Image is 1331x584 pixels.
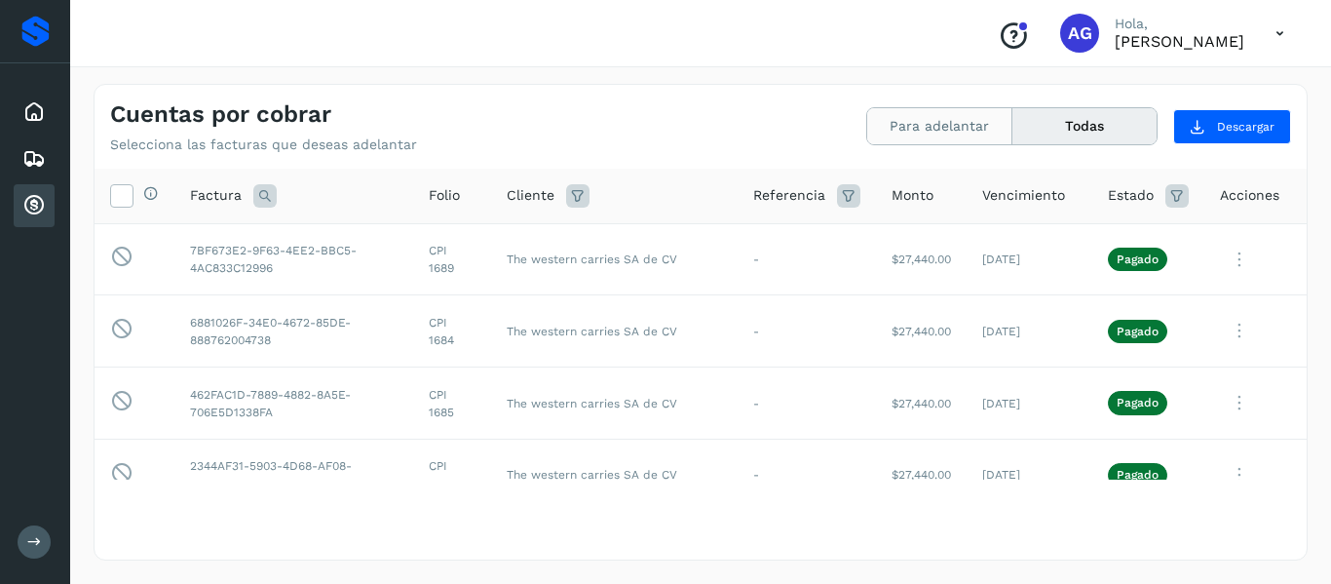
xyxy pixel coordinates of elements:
[429,185,460,206] span: Folio
[110,100,331,129] h4: Cuentas por cobrar
[967,439,1092,511] td: [DATE]
[1108,185,1154,206] span: Estado
[413,368,491,440] td: CPI 1685
[491,295,738,368] td: The western carries SA de CV
[413,223,491,295] td: CPI 1689
[1117,396,1159,409] p: Pagado
[967,223,1092,295] td: [DATE]
[14,91,55,134] div: Inicio
[892,185,933,206] span: Monto
[491,223,738,295] td: The western carries SA de CV
[738,223,876,295] td: -
[174,439,413,511] td: 2344AF31-5903-4D68-AF08-5F60169C1890
[738,439,876,511] td: -
[491,439,738,511] td: The western carries SA de CV
[1012,108,1157,144] button: Todas
[14,137,55,180] div: Embarques
[867,108,1012,144] button: Para adelantar
[14,184,55,227] div: Cuentas por cobrar
[110,136,417,153] p: Selecciona las facturas que deseas adelantar
[876,223,967,295] td: $27,440.00
[876,439,967,511] td: $27,440.00
[738,368,876,440] td: -
[413,295,491,368] td: CPI 1684
[491,368,738,440] td: The western carries SA de CV
[967,368,1092,440] td: [DATE]
[413,439,491,511] td: CPI 1668
[876,295,967,368] td: $27,440.00
[1173,109,1291,144] button: Descargar
[507,185,554,206] span: Cliente
[982,185,1065,206] span: Vencimiento
[1220,185,1279,206] span: Acciones
[1115,32,1244,51] p: ALFONSO García Flores
[738,295,876,368] td: -
[1117,468,1159,482] p: Pagado
[174,223,413,295] td: 7BF673E2-9F63-4EE2-BBC5-4AC833C12996
[1117,253,1159,266] p: Pagado
[967,295,1092,368] td: [DATE]
[174,295,413,368] td: 6881026F-34E0-4672-85DE-888762004738
[190,185,242,206] span: Factura
[1217,118,1274,136] span: Descargar
[1117,325,1159,338] p: Pagado
[876,368,967,440] td: $27,440.00
[753,185,825,206] span: Referencia
[174,368,413,440] td: 462FAC1D-7889-4882-8A5E-706E5D1338FA
[1115,16,1244,32] p: Hola,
